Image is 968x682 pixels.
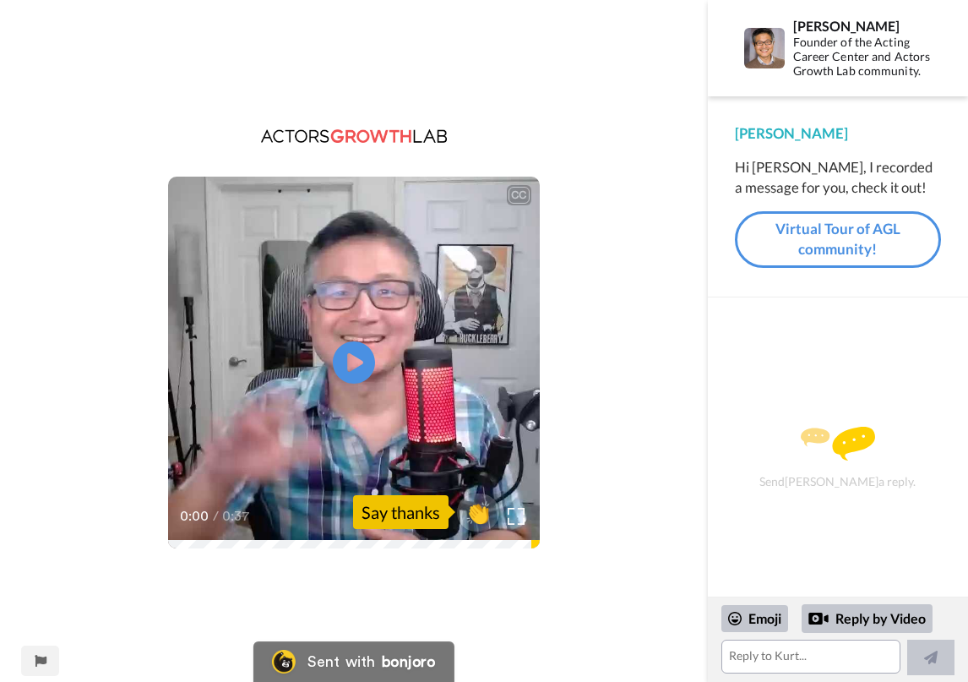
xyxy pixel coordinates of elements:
span: 0:00 [180,506,209,527]
img: ddb7bb12-6ce2-4fa8-baf4-e435779ce19a [261,129,447,143]
div: Hi [PERSON_NAME], I recorded a message for you, check it out! [735,157,941,198]
div: Founder of the Acting Career Center and Actors Growth Lab community. [793,35,940,78]
div: Send [PERSON_NAME] a reply. [731,327,945,588]
span: / [213,506,219,527]
img: Full screen [508,508,525,525]
button: 👏 [457,494,499,532]
div: bonjoro [382,654,436,669]
span: 0:37 [222,506,252,527]
div: Emoji [721,605,788,632]
a: Bonjoro LogoSent withbonjoro [253,641,454,682]
div: [PERSON_NAME] [793,18,940,34]
img: Profile Image [744,28,785,68]
img: Bonjoro Logo [272,650,296,674]
img: message.svg [801,427,875,461]
span: 👏 [457,499,499,526]
div: CC [508,187,530,204]
div: Say thanks [353,495,449,529]
div: Reply by Video [808,608,829,629]
div: Sent with [307,654,375,669]
div: [PERSON_NAME] [735,123,941,144]
div: Reply by Video [802,604,933,633]
a: Virtual Tour of AGL community! [735,211,941,268]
